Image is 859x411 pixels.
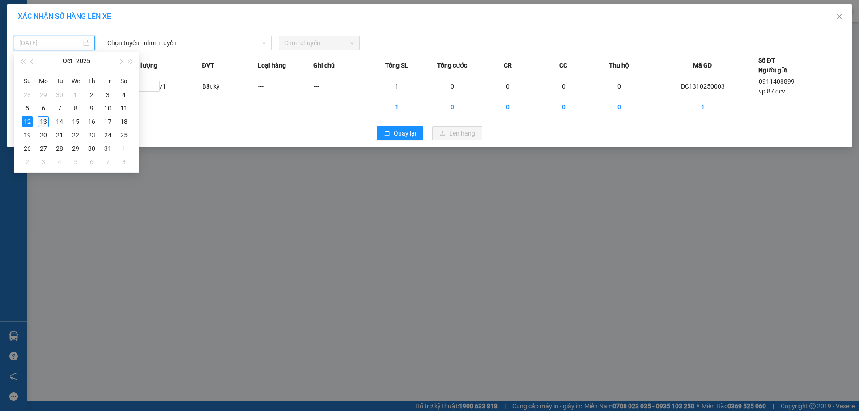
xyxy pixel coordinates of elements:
div: 21 [54,130,65,140]
span: Loại hàng [258,60,286,70]
td: 2025-10-16 [84,115,100,128]
li: 271 - [PERSON_NAME] - [GEOGRAPHIC_DATA] - [GEOGRAPHIC_DATA] [84,22,374,33]
td: 2025-09-28 [19,88,35,102]
td: 2025-10-28 [51,142,68,155]
td: --- [313,76,369,97]
td: 2025-09-29 [35,88,51,102]
th: Mo [35,74,51,88]
div: 2 [22,157,33,167]
div: 4 [54,157,65,167]
span: Tổng SL [385,60,408,70]
div: 25 [119,130,129,140]
td: 0 [591,76,647,97]
td: 2025-10-09 [84,102,100,115]
span: 0911408899 [759,78,795,85]
td: 2025-10-20 [35,128,51,142]
div: 7 [102,157,113,167]
td: 0 [425,97,480,117]
div: 11 [119,103,129,114]
td: 2025-10-10 [100,102,116,115]
th: We [68,74,84,88]
td: 2025-10-04 [116,88,132,102]
div: 12 [22,116,33,127]
span: close [836,13,843,20]
td: DC1310250003 [647,76,758,97]
div: 28 [22,89,33,100]
input: 12/10/2025 [19,38,81,48]
th: Su [19,74,35,88]
div: 31 [102,143,113,154]
div: 1 [70,89,81,100]
div: 2 [86,89,97,100]
td: / 1 [132,76,202,97]
span: CC [559,60,567,70]
td: 2025-10-11 [116,102,132,115]
div: 30 [86,143,97,154]
div: 3 [102,89,113,100]
td: 2025-11-08 [116,155,132,169]
div: 6 [38,103,49,114]
td: 2025-10-17 [100,115,116,128]
span: Tổng cước [437,60,467,70]
td: 0 [480,76,536,97]
td: 2025-10-06 [35,102,51,115]
div: 23 [86,130,97,140]
div: 20 [38,130,49,140]
td: 1 [647,97,758,117]
td: 2025-10-24 [100,128,116,142]
td: Bất kỳ [202,76,257,97]
td: 2025-10-25 [116,128,132,142]
div: 10 [102,103,113,114]
td: 2025-11-04 [51,155,68,169]
button: 2025 [76,52,90,70]
div: 16 [86,116,97,127]
td: 0 [425,76,480,97]
span: Chọn chuyến [284,36,354,50]
div: 18 [119,116,129,127]
div: 28 [54,143,65,154]
td: 2025-10-22 [68,128,84,142]
div: 15 [70,116,81,127]
td: 0 [536,97,591,117]
td: 2025-10-21 [51,128,68,142]
td: 2025-10-30 [84,142,100,155]
div: 5 [22,103,33,114]
td: 2025-10-14 [51,115,68,128]
td: 2025-10-31 [100,142,116,155]
th: Fr [100,74,116,88]
span: CR [504,60,512,70]
td: 0 [480,97,536,117]
th: Th [84,74,100,88]
td: 2025-11-01 [116,142,132,155]
td: 0 [536,76,591,97]
span: Thu hộ [609,60,629,70]
td: 2025-10-03 [100,88,116,102]
div: 5 [70,157,81,167]
td: 0 [591,97,647,117]
div: 24 [102,130,113,140]
div: 29 [38,89,49,100]
td: 1 [369,97,424,117]
div: 27 [38,143,49,154]
div: 22 [70,130,81,140]
td: 2025-10-13 [35,115,51,128]
td: 2025-10-08 [68,102,84,115]
div: 8 [119,157,129,167]
th: Sa [116,74,132,88]
td: 2025-10-12 [19,115,35,128]
b: GỬI : VP Đại Cồ Việt [11,61,123,76]
span: XÁC NHẬN SỐ HÀNG LÊN XE [18,12,111,21]
div: 1 [119,143,129,154]
div: 14 [54,116,65,127]
td: 2025-10-01 [68,88,84,102]
td: 2025-09-30 [51,88,68,102]
span: Ghi chú [313,60,335,70]
td: 2025-10-26 [19,142,35,155]
td: 2025-11-05 [68,155,84,169]
th: Tu [51,74,68,88]
td: 2025-11-07 [100,155,116,169]
span: Số lượng [132,60,157,70]
td: 2025-11-02 [19,155,35,169]
button: Close [827,4,852,30]
span: rollback [384,130,390,137]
